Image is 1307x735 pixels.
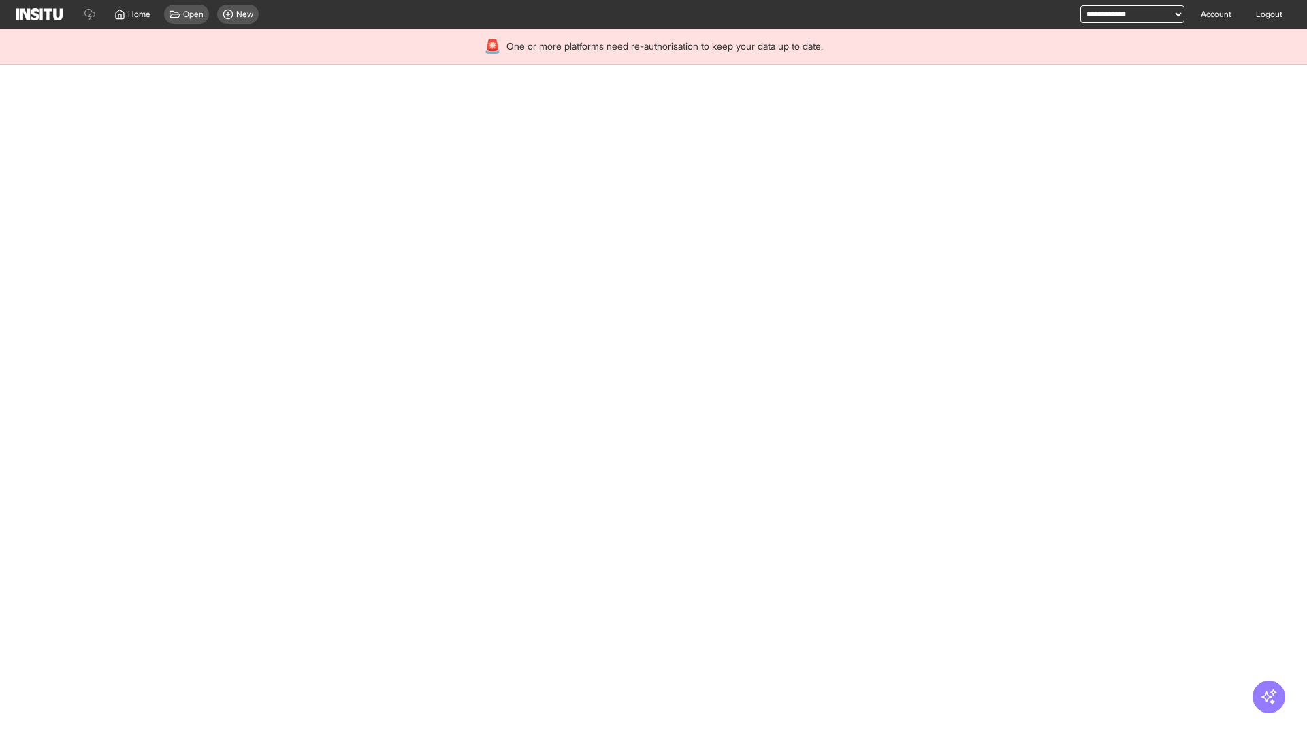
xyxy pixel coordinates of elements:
[183,9,204,20] span: Open
[484,37,501,56] div: 🚨
[506,39,823,53] span: One or more platforms need re-authorisation to keep your data up to date.
[128,9,150,20] span: Home
[16,8,63,20] img: Logo
[236,9,253,20] span: New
